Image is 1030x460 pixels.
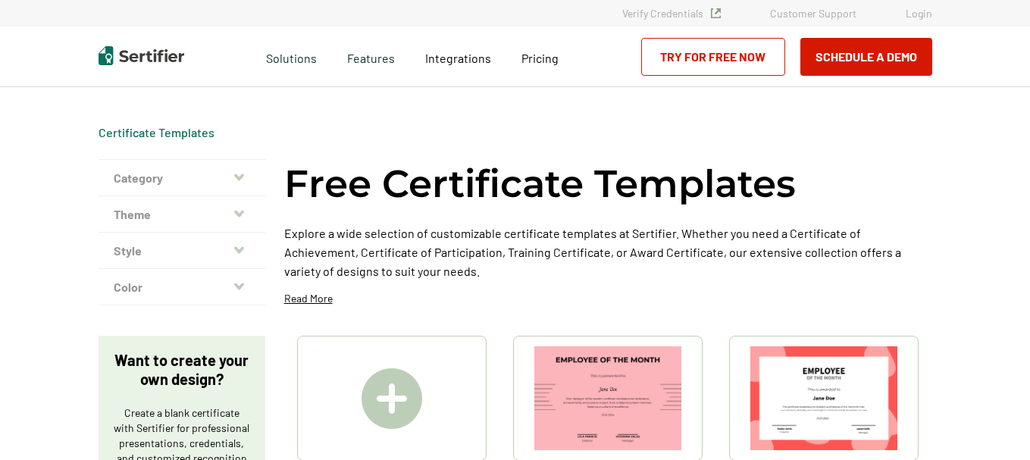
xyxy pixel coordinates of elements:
[425,51,491,65] span: Integrations
[770,7,856,20] a: Customer Support
[425,47,491,66] a: Integrations
[750,346,897,450] img: Modern & Red Employee of the Month Certificate Template
[99,233,265,269] button: Style
[99,269,265,305] button: Color
[99,125,214,140] div: Breadcrumb
[521,47,559,66] a: Pricing
[99,196,265,233] button: Theme
[521,51,559,65] span: Pricing
[362,368,422,429] img: Create A Blank Certificate
[347,47,395,66] span: Features
[114,351,250,389] p: Want to create your own design?
[906,7,932,20] a: Login
[99,125,214,140] span: Certificate Templates
[284,224,932,280] p: Explore a wide selection of customizable certificate templates at Sertifier. Whether you need a C...
[534,346,681,450] img: Simple & Modern Employee of the Month Certificate Template
[284,291,333,306] p: Read More
[266,47,317,66] span: Solutions
[284,159,796,208] h1: Free Certificate Templates
[99,160,265,196] button: Category
[99,46,184,65] img: Sertifier | Digital Credentialing Platform
[99,125,214,139] a: Certificate Templates
[641,38,785,76] a: Try for Free Now
[711,8,721,18] img: Verified
[622,7,721,20] a: Verify Credentials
